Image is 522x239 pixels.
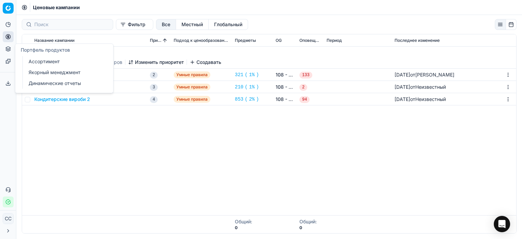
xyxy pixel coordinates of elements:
a: 108 - Ивано-Франковск: Продовольственные товары [276,71,294,78]
font: Умные правила [176,72,208,77]
button: глобальный [209,19,248,30]
button: все [156,19,176,30]
font: 853 [235,97,243,102]
font: Предметы [235,38,256,43]
font: [DATE] [395,72,410,78]
a: Динамические отчеты [26,79,105,88]
font: 2 [302,85,304,90]
font: [DATE] [395,84,410,90]
div: Открытый Интерком Мессенджер [494,216,510,232]
font: Все [162,21,170,27]
font: [DATE] [395,96,410,102]
input: Поиск [34,21,109,28]
button: Кондитерские вироби 2 [34,96,90,103]
font: Изменить приоритет [135,59,184,65]
font: 1% [249,84,255,90]
font: : [251,219,252,224]
font: 2 [153,73,155,78]
font: Общий [235,219,251,224]
font: ) [256,97,259,102]
font: Подход к ценообразованию [174,38,230,43]
font: Кондитерские вироби 2 [34,96,90,102]
font: СС [5,216,12,221]
font: ) [256,72,259,78]
font: Период [327,38,342,43]
button: Сортировать по приоритету по возрастанию [161,37,168,44]
font: Умные правила [176,97,208,102]
font: от [410,84,415,90]
font: Последнее изменение [395,38,440,43]
a: 108 - Ивано-Франковск: Продовольственные товары [276,84,294,90]
font: [PERSON_NAME] [415,72,454,78]
font: ( [245,72,247,78]
a: Ассортимент [26,57,105,66]
font: 321 [235,72,243,78]
font: 94 [302,97,307,102]
font: Создавать [196,59,221,65]
font: 210 [235,84,243,90]
a: 853(2%) [235,96,259,103]
button: Создавать [190,59,221,66]
font: 2% [249,97,255,102]
button: СС [3,213,14,224]
font: OG [276,38,282,43]
font: Общий [299,219,315,224]
button: Изменить приоритет [128,59,184,66]
a: 108 - Ивано-Франковск: Продовольственные товары [276,96,294,103]
font: Приоритет [150,38,171,43]
a: Якорный менеджмент [26,68,105,77]
font: Умные правила [176,84,208,89]
font: ( [245,97,247,102]
font: Местный [181,21,203,27]
a: 321(1%) [235,71,259,78]
font: 0 [235,225,238,230]
font: 133 [302,73,310,78]
span: Ценовые кампании [33,4,80,11]
font: Оповещения [299,38,325,43]
font: 108 - Ивано-Франковск: Продовольственные товары [276,72,401,78]
a: 210(1%) [235,84,259,90]
font: 0 [299,225,302,230]
font: Якорный менеджмент [29,69,81,75]
font: 108 - Ивано-Франковск: Продовольственные товары [276,84,401,90]
font: Неизвестный [415,96,446,102]
font: 1% [249,72,255,78]
font: от [410,72,415,78]
button: местный [176,19,209,30]
font: Фильтр [128,21,145,27]
nav: хлебные крошки [33,4,80,11]
font: : [315,219,317,224]
font: Динамические отчеты [29,80,81,86]
font: Неизвестный [415,84,446,90]
font: Ассортимент [29,58,60,64]
button: Фильтр [116,19,153,30]
font: Ценовые кампании [33,4,80,10]
font: 3 [153,85,155,90]
font: 108 - Ивано-Франковск: Продовольственные товары [276,96,401,102]
font: ( [245,84,247,90]
font: 4 [153,97,155,102]
font: от [410,96,415,102]
font: ) [256,84,259,90]
font: Портфель продуктов [21,47,70,53]
font: Название кампании [34,38,74,43]
font: Глобальный [214,21,242,27]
